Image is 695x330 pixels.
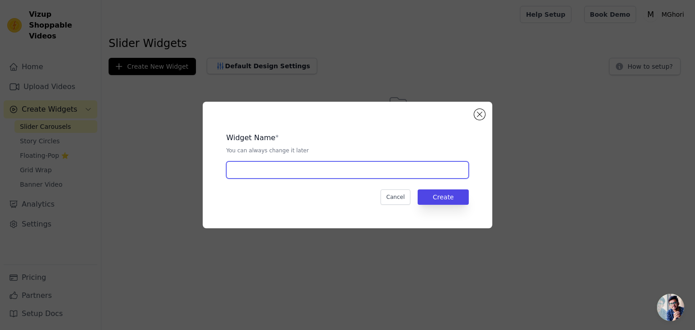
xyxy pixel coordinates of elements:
[226,132,276,143] legend: Widget Name
[226,147,469,154] p: You can always change it later
[474,109,485,120] button: Close modal
[657,294,684,321] a: Open chat
[418,189,469,205] button: Create
[381,189,411,205] button: Cancel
